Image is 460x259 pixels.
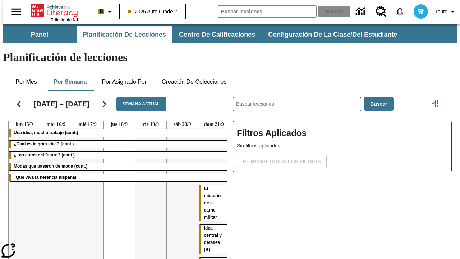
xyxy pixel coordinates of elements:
div: El misterio de la carne militar [199,185,229,221]
span: 2025 Auto Grade 2 [128,8,177,15]
span: ¡Que viva la herencia hispana! [14,175,77,180]
span: B [100,7,103,16]
button: Centro de calificaciones [173,26,261,43]
a: 15 de septiembre de 2025 [14,121,34,128]
p: Sin filtros aplicados [237,142,448,150]
input: Buscar campo [217,6,316,17]
div: Idea central y detalles (B) [199,225,229,254]
button: Boost El color de la clase es anaranjado claro. Cambiar el color de la clase. [96,5,117,18]
a: 20 de septiembre de 2025 [172,121,193,128]
img: avatar image [414,4,428,19]
div: Una idea, mucho trabajo (cont.) [9,129,230,137]
h1: Planificación de lecciones [3,51,457,64]
a: 21 de septiembre de 2025 [203,121,225,128]
a: Centro de información [351,2,371,22]
span: Una idea, mucho trabajo (cont.) [14,130,78,135]
h2: [DATE] – [DATE] [34,100,89,108]
button: Buscar [364,97,393,111]
button: Semana actual [116,97,166,111]
span: Configuración de la clase/del estudiante [268,31,397,39]
button: Creación de colecciones [156,73,233,91]
button: Por asignado por [96,73,152,91]
button: Regresar [10,95,28,113]
span: Idea central y detalles (B) [204,226,222,252]
a: Notificaciones [391,2,409,21]
span: Modas que pasaron de moda (cont.) [14,164,87,169]
button: Por semana [48,73,92,91]
div: ¡Que viva la herencia hispana! [9,174,229,181]
span: ¿Los autos del futuro? (cont.) [14,153,75,158]
div: Modas que pasaron de moda (cont.) [9,163,230,170]
button: Perfil/Configuración [432,5,460,18]
button: Configuración de la clase/del estudiante [262,26,403,43]
div: Subbarra de navegación [3,24,457,43]
div: Filtros Aplicados [233,121,452,172]
button: Seguir [95,95,114,113]
a: Portada [31,3,78,18]
span: Panel [31,31,48,39]
a: 17 de septiembre de 2025 [77,121,98,128]
div: Subbarra de navegación [3,26,404,43]
button: Abrir el menú lateral [6,1,27,22]
button: Escoja un nuevo avatar [409,2,432,21]
div: ¿Cuál es la gran idea? (cont.) [9,141,230,148]
span: ¿Cuál es la gran idea? (cont.) [14,141,74,146]
a: 16 de septiembre de 2025 [45,121,67,128]
h2: Filtros Aplicados [237,124,448,142]
div: Portada [31,3,78,22]
button: Por mes [8,73,44,91]
button: Menú lateral de filtros [428,96,442,111]
div: ¿Los autos del futuro? (cont.) [9,152,230,159]
span: Edición de NJ [51,18,78,22]
a: 19 de septiembre de 2025 [141,121,161,128]
button: Planificación de lecciones [77,26,172,43]
a: 18 de septiembre de 2025 [109,121,129,128]
a: Centro de recursos, Se abrirá en una pestaña nueva. [371,2,391,21]
span: Tauto [435,8,447,15]
input: Buscar lecciones [233,97,361,111]
button: Panel [4,26,75,43]
span: El misterio de la carne militar [204,186,221,220]
span: Centro de calificaciones [179,31,255,39]
span: Planificación de lecciones [83,31,166,39]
